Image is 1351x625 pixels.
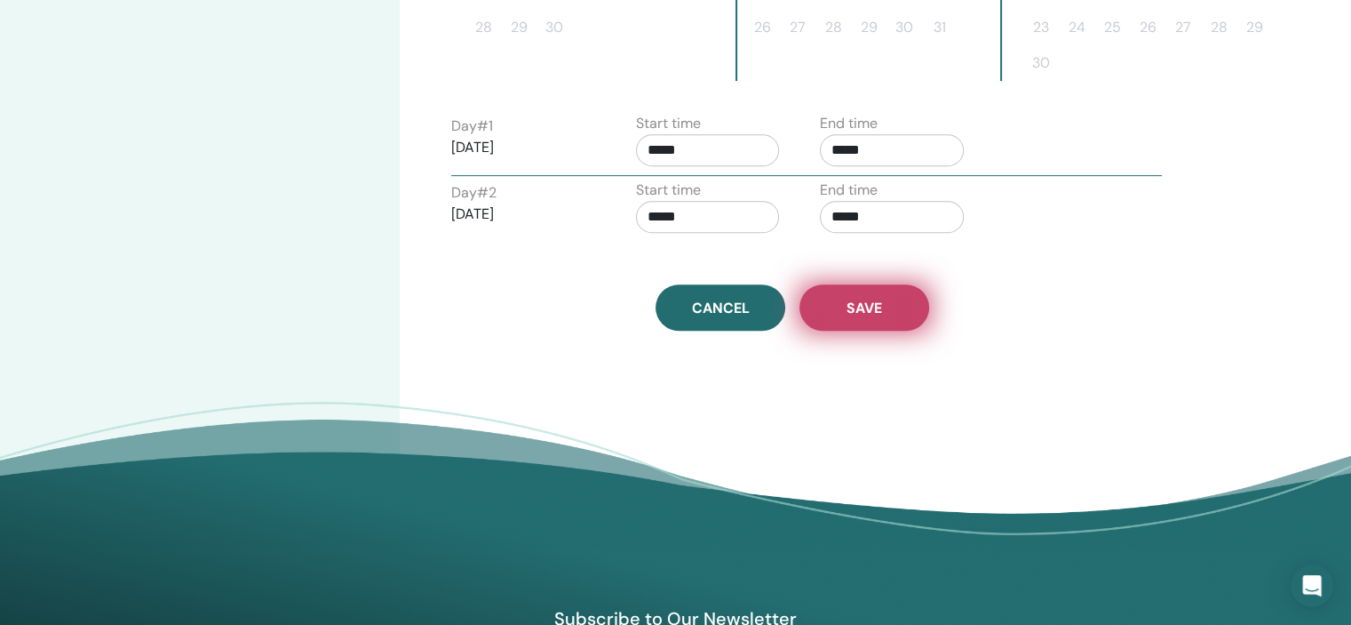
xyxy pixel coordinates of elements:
button: 28 [465,10,501,45]
p: [DATE] [451,204,595,225]
button: 31 [922,10,958,45]
button: 28 [1201,10,1236,45]
button: 29 [1236,10,1272,45]
button: 30 [886,10,922,45]
button: 29 [501,10,536,45]
label: Start time [636,180,701,201]
p: [DATE] [451,137,595,158]
button: 26 [744,10,780,45]
div: Open Intercom Messenger [1291,565,1333,607]
span: Cancel [692,299,750,317]
label: Day # 2 [451,182,497,204]
label: Start time [636,113,701,134]
button: 26 [1130,10,1165,45]
label: End time [820,113,878,134]
button: 25 [1094,10,1130,45]
button: 24 [1059,10,1094,45]
span: Save [846,299,882,317]
button: 23 [1023,10,1059,45]
button: 30 [536,10,572,45]
button: 28 [815,10,851,45]
button: 27 [780,10,815,45]
label: Day # 1 [451,116,493,137]
button: 30 [1023,45,1059,81]
button: 29 [851,10,886,45]
button: 27 [1165,10,1201,45]
label: End time [820,180,878,201]
button: Save [799,284,929,331]
a: Cancel [656,284,785,331]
